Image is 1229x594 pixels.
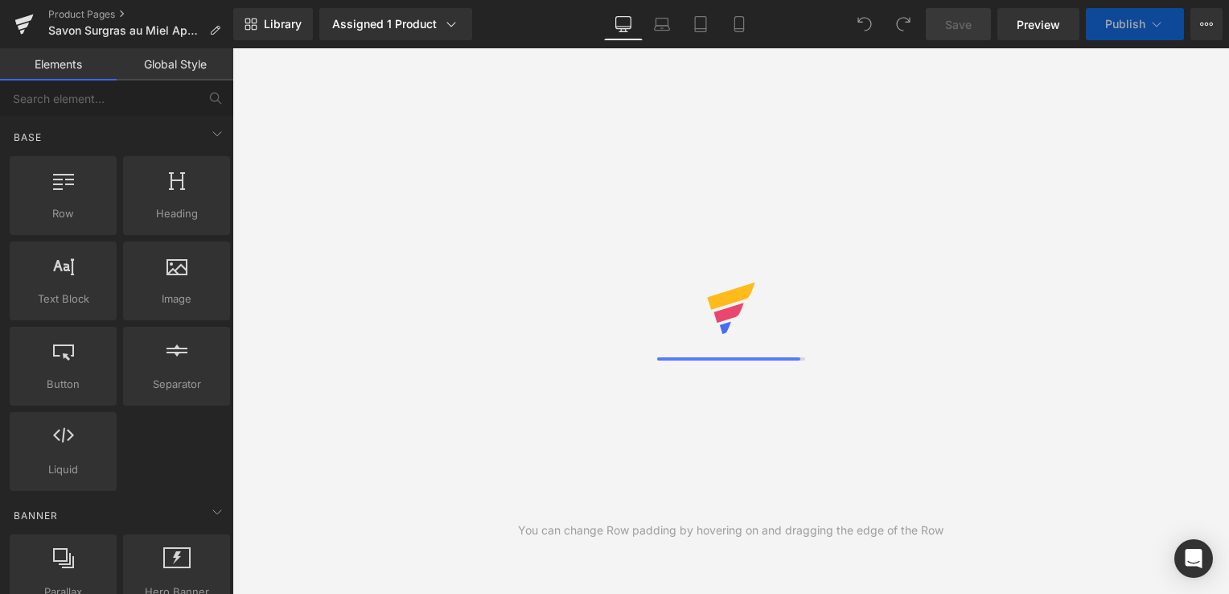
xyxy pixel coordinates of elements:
a: Mobile [720,8,758,40]
a: Desktop [604,8,643,40]
a: Preview [997,8,1079,40]
a: Product Pages [48,8,233,21]
font: Heading [156,207,198,220]
button: Publish [1086,8,1184,40]
font: Separator [153,377,201,390]
font: Row [52,207,74,220]
span: Banner [12,508,60,523]
span: Save [945,16,972,33]
a: New Library [233,8,313,40]
font: Button [47,377,80,390]
span: Library [264,17,302,31]
button: More [1190,8,1223,40]
button: Undo [849,8,881,40]
font: Image [162,292,191,305]
span: Base [12,130,43,145]
button: Redo [887,8,919,40]
div: Open Intercom Messenger [1174,539,1213,578]
a: Tablet [681,8,720,40]
span: Preview [1017,16,1060,33]
a: Laptop [643,8,681,40]
div: You can change Row padding by hovering on and dragging the edge of the Row [518,522,943,539]
span: Publish [1105,18,1145,31]
span: Savon Surgras au Miel Apaisant [48,24,203,37]
font: Liquid [48,463,78,476]
font: Assigned 1 Product [332,18,437,31]
font: Text Block [38,292,89,305]
a: Global Style [117,48,233,80]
